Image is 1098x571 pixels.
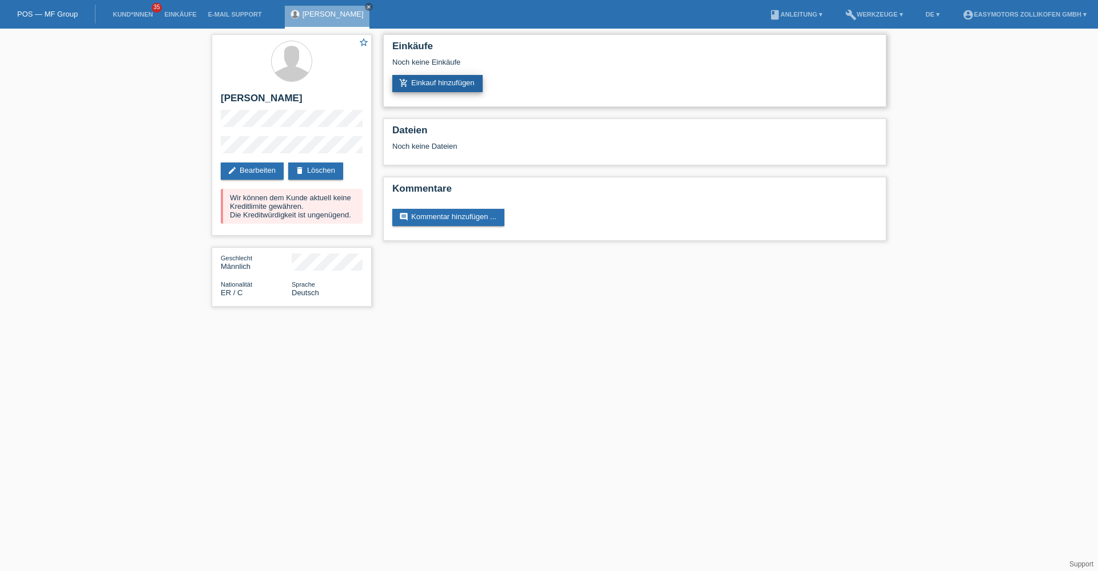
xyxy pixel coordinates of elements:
span: Nationalität [221,281,252,288]
a: [PERSON_NAME] [303,10,364,18]
a: star_border [359,37,369,49]
a: commentKommentar hinzufügen ... [392,209,504,226]
i: delete [295,166,304,175]
a: Kund*innen [107,11,158,18]
i: close [366,4,372,10]
i: edit [228,166,237,175]
div: Noch keine Einkäufe [392,58,877,75]
h2: Dateien [392,125,877,142]
a: buildWerkzeuge ▾ [840,11,909,18]
a: bookAnleitung ▾ [763,11,828,18]
h2: [PERSON_NAME] [221,93,363,110]
h2: Einkäufe [392,41,877,58]
a: editBearbeiten [221,162,284,180]
span: Geschlecht [221,255,252,261]
span: 35 [152,3,162,13]
span: Sprache [292,281,315,288]
i: build [845,9,857,21]
span: Deutsch [292,288,319,297]
a: account_circleEasymotors Zollikofen GmbH ▾ [957,11,1092,18]
a: add_shopping_cartEinkauf hinzufügen [392,75,483,92]
i: book [769,9,781,21]
i: add_shopping_cart [399,78,408,88]
a: DE ▾ [920,11,945,18]
i: comment [399,212,408,221]
div: Männlich [221,253,292,271]
div: Wir können dem Kunde aktuell keine Kreditlimite gewähren. Die Kreditwürdigkeit ist ungenügend. [221,189,363,224]
span: Eritrea / C / 19.11.2006 [221,288,242,297]
div: Noch keine Dateien [392,142,742,150]
a: deleteLöschen [288,162,343,180]
i: account_circle [962,9,974,21]
a: close [365,3,373,11]
h2: Kommentare [392,183,877,200]
a: E-Mail Support [202,11,268,18]
a: POS — MF Group [17,10,78,18]
i: star_border [359,37,369,47]
a: Support [1069,560,1093,568]
a: Einkäufe [158,11,202,18]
